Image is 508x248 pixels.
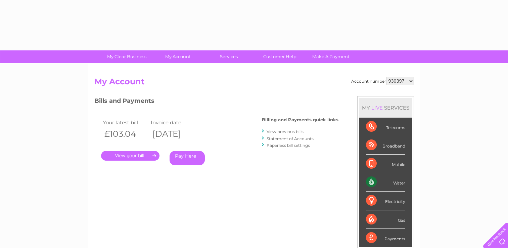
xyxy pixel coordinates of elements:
[366,229,405,247] div: Payments
[149,127,197,141] th: [DATE]
[101,151,159,161] a: .
[366,136,405,155] div: Broadband
[149,118,197,127] td: Invoice date
[366,173,405,192] div: Water
[267,143,310,148] a: Paperless bill settings
[359,98,412,117] div: MY SERVICES
[252,50,308,63] a: Customer Help
[101,118,149,127] td: Your latest bill
[262,117,338,122] h4: Billing and Payments quick links
[170,151,205,165] a: Pay Here
[267,136,314,141] a: Statement of Accounts
[94,96,338,108] h3: Bills and Payments
[101,127,149,141] th: £103.04
[366,118,405,136] div: Telecoms
[366,210,405,229] div: Gas
[366,192,405,210] div: Electricity
[94,77,414,90] h2: My Account
[267,129,304,134] a: View previous bills
[150,50,205,63] a: My Account
[303,50,359,63] a: Make A Payment
[99,50,154,63] a: My Clear Business
[366,155,405,173] div: Mobile
[370,105,384,111] div: LIVE
[201,50,257,63] a: Services
[351,77,414,85] div: Account number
